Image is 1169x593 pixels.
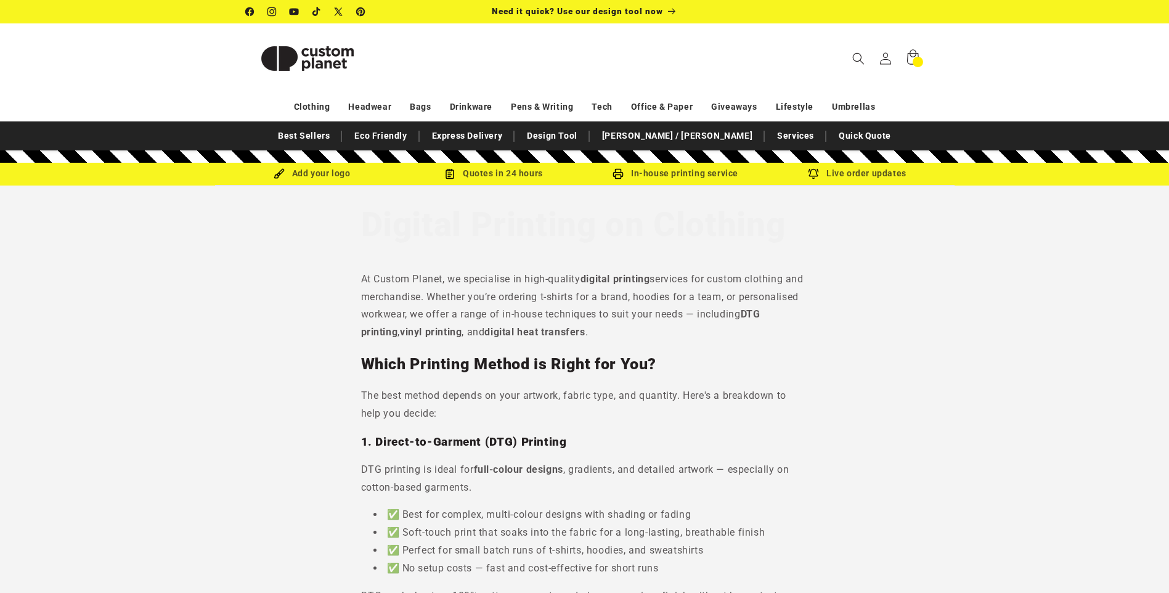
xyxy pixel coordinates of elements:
[492,6,663,16] span: Need it quick? Use our design tool now
[613,168,624,179] img: In-house printing
[631,96,693,118] a: Office & Paper
[274,168,285,179] img: Brush Icon
[361,461,809,497] p: DTG printing is ideal for , gradients, and detailed artwork — especially on cotton-based garments.
[833,125,897,147] a: Quick Quote
[899,45,926,72] button: Open Quote Cart
[400,326,462,338] strong: vinyl printing
[450,96,492,118] a: Drinkware
[361,435,809,449] h3: 1. Direct-to-Garment (DTG) Printing
[776,96,813,118] a: Lifestyle
[361,271,809,341] p: At Custom Planet, we specialise in high-quality services for custom clothing and merchandise. Whe...
[585,166,767,181] div: In-house printing service
[373,542,809,560] li: ✅ Perfect for small batch runs of t-shirts, hoodies, and sweatshirts
[373,506,809,524] li: ✅ Best for complex, multi-colour designs with shading or fading
[808,168,819,179] img: Order updates
[484,326,585,338] strong: digital heat transfers
[272,125,336,147] a: Best Sellers
[410,96,431,118] a: Bags
[348,96,391,118] a: Headwear
[373,524,809,542] li: ✅ Soft-touch print that soaks into the fabric for a long-lasting, breathable finish
[361,387,809,423] p: The best method depends on your artwork, fabric type, and quantity. Here's a breakdown to help yo...
[241,26,373,91] a: Custom Planet
[294,96,330,118] a: Clothing
[771,125,820,147] a: Services
[511,96,573,118] a: Pens & Writing
[711,96,757,118] a: Giveaways
[361,354,809,374] h2: Which Printing Method is Right for You?
[373,560,809,578] li: ✅ No setup costs — fast and cost-effective for short runs
[361,203,809,246] h1: Digital Printing on Clothing
[596,125,759,147] a: [PERSON_NAME] / [PERSON_NAME]
[403,166,585,181] div: Quotes in 24 hours
[832,96,875,118] a: Umbrellas
[845,45,872,72] summary: Search
[521,125,584,147] a: Design Tool
[580,273,650,285] strong: digital printing
[246,31,369,86] img: Custom Planet
[767,166,948,181] div: Live order updates
[426,125,509,147] a: Express Delivery
[221,166,403,181] div: Add your logo
[474,464,563,475] strong: full-colour designs
[592,96,612,118] a: Tech
[348,125,413,147] a: Eco Friendly
[444,168,455,179] img: Order Updates Icon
